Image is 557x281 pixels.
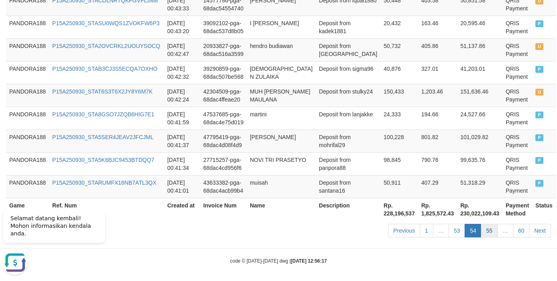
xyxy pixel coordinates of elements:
td: QRIS Payment [503,107,532,130]
td: 100,228 [381,130,418,152]
strong: [DATE] 12:56:17 [291,258,327,264]
span: UNPAID [535,89,543,96]
a: P15A250930_STA2OVCRKL2UOUYSOCQ [52,43,160,49]
td: QRIS Payment [503,130,532,152]
a: 1 [420,224,433,237]
a: Previous [388,224,420,237]
td: 47795419-pga-68dac4d08f4d9 [200,130,246,152]
td: 101,029.82 [457,130,502,152]
a: Next [529,224,551,237]
a: 53 [449,224,465,237]
td: martini [246,107,316,130]
td: Deposit from [GEOGRAPHIC_DATA] [316,38,381,61]
th: Rp. 1,825,572.43 [418,198,457,221]
th: Description [316,198,381,221]
td: PANDORA188 [6,84,49,107]
th: Name [246,198,316,221]
td: [DEMOGRAPHIC_DATA] N ZULAIKA [246,61,316,84]
td: [DATE] 00:42:32 [164,61,200,84]
td: [DATE] 00:41:37 [164,130,200,152]
td: 40,876 [381,61,418,84]
a: P15A250930_STAT6S3T6X2JY8Y6M7K [52,88,153,95]
td: 163.46 [418,16,457,38]
th: Payment Method [503,198,532,221]
td: PANDORA188 [6,152,49,175]
td: hendro budiawan [246,38,316,61]
td: 790.76 [418,152,457,175]
td: 1,203.46 [418,84,457,107]
td: MUH [PERSON_NAME] MAULANA [246,84,316,107]
td: 98,845 [381,152,418,175]
td: 20,432 [381,16,418,38]
td: 327.01 [418,61,457,84]
span: Selamat datang kembali! Mohon informasikan kendala anda. [10,12,91,34]
td: Deposit from panpora88 [316,152,381,175]
a: … [497,224,513,237]
td: Deposit from kadek1881 [316,16,381,38]
td: 50,911 [381,175,418,198]
span: PAID [535,180,543,187]
span: PAID [535,20,543,27]
td: Deposit from mohrifal29 [316,130,381,152]
td: PANDORA188 [6,61,49,84]
td: Deposit from santana16 [316,175,381,198]
td: PANDORA188 [6,38,49,61]
td: [DATE] 00:42:47 [164,38,200,61]
td: 99,635.76 [457,152,502,175]
td: 39092102-pga-68dac537d8b05 [200,16,246,38]
td: [DATE] 00:43:20 [164,16,200,38]
span: PAID [535,66,543,73]
th: Game [6,198,49,221]
td: PANDORA188 [6,107,49,130]
td: 405.86 [418,38,457,61]
td: [DATE] 00:41:59 [164,107,200,130]
td: 407.29 [418,175,457,198]
span: PAID [535,112,543,118]
td: QRIS Payment [503,38,532,61]
button: Open LiveChat chat widget [3,48,27,72]
td: 47537685-pga-68dac4e75d019 [200,107,246,130]
td: QRIS Payment [503,84,532,107]
small: code © [DATE]-[DATE] dwg | [230,258,327,264]
td: [DATE] 00:41:34 [164,152,200,175]
td: QRIS Payment [503,16,532,38]
a: P15A250930_STARUMFX16NB7ATL3QX [52,179,156,186]
th: Status [532,198,556,221]
td: 42304509-pga-68dac4ffeae20 [200,84,246,107]
td: 194.66 [418,107,457,130]
td: 151,636.46 [457,84,502,107]
td: I [PERSON_NAME] [246,16,316,38]
a: P15A250930_STA5SER4JEAV2JFCJML [52,134,154,140]
td: [DATE] 00:41:01 [164,175,200,198]
td: 41,203.01 [457,61,502,84]
th: Ref. Num [49,198,164,221]
td: Deposit from lanjakke [316,107,381,130]
td: PANDORA188 [6,16,49,38]
span: PAID [535,134,543,141]
td: [PERSON_NAME] [246,130,316,152]
td: [DATE] 00:42:24 [164,84,200,107]
span: UNPAID [535,43,543,50]
td: 43633382-pga-68dac4acb99b4 [200,175,246,198]
th: Invoice Num [200,198,246,221]
td: 20,595.46 [457,16,502,38]
td: 51,318.29 [457,175,502,198]
td: 20933827-pga-68dac516a3599 [200,38,246,61]
td: 801.82 [418,130,457,152]
td: 24,333 [381,107,418,130]
span: PAID [535,157,543,164]
td: QRIS Payment [503,175,532,198]
a: P15A250930_STAB3CJ3S5ECQA7OXHO [52,66,158,72]
td: 150,433 [381,84,418,107]
td: 50,732 [381,38,418,61]
div: Showing 1,326 to 1,350 of 1,493 entries [6,223,226,234]
th: Rp. 230,022,109.43 [457,198,502,221]
td: QRIS Payment [503,61,532,84]
a: P15A250930_STA8GSO7JZQB6HIG7E1 [52,111,154,118]
a: P15A250930_STA5K6BJC9453BTDQQ7 [52,157,154,163]
td: PANDORA188 [6,130,49,152]
a: … [433,224,449,237]
td: muisah [246,175,316,198]
th: Created at [164,198,200,221]
td: NOVI TRI PRASETYO [246,152,316,175]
